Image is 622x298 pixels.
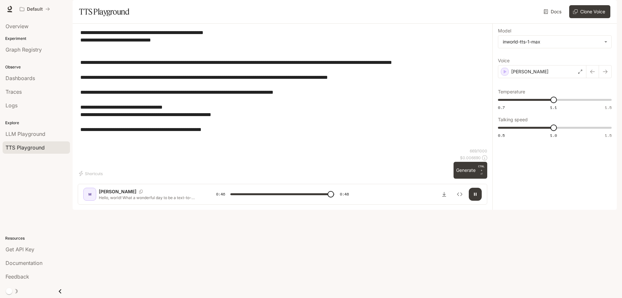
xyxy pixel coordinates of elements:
[498,29,511,33] p: Model
[498,89,525,94] p: Temperature
[453,188,466,201] button: Inspect
[136,190,145,194] button: Copy Voice ID
[569,5,610,18] button: Clone Voice
[478,164,485,172] p: CTRL +
[511,68,548,75] p: [PERSON_NAME]
[454,162,487,179] button: GenerateCTRL +⏎
[85,189,95,199] div: M
[550,105,557,110] span: 1.1
[498,36,611,48] div: inworld-tts-1-max
[79,5,129,18] h1: TTS Playground
[460,155,481,161] p: $ 0.006690
[542,5,564,18] a: Docs
[550,133,557,138] span: 1.0
[478,164,485,176] p: ⏎
[78,168,105,179] button: Shortcuts
[438,188,451,201] button: Download audio
[498,105,505,110] span: 0.7
[498,133,505,138] span: 0.5
[340,191,349,197] span: 0:48
[216,191,225,197] span: 0:46
[605,105,612,110] span: 1.5
[99,195,201,200] p: Hello, world! What a wonderful day to be a text-to-speech model 👉 Cómo ver Netflix mucho más bara...
[503,39,601,45] div: inworld-tts-1-max
[498,117,528,122] p: Talking speed
[498,58,510,63] p: Voice
[99,188,136,195] p: [PERSON_NAME]
[17,3,53,16] button: All workspaces
[605,133,612,138] span: 1.5
[27,6,43,12] p: Default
